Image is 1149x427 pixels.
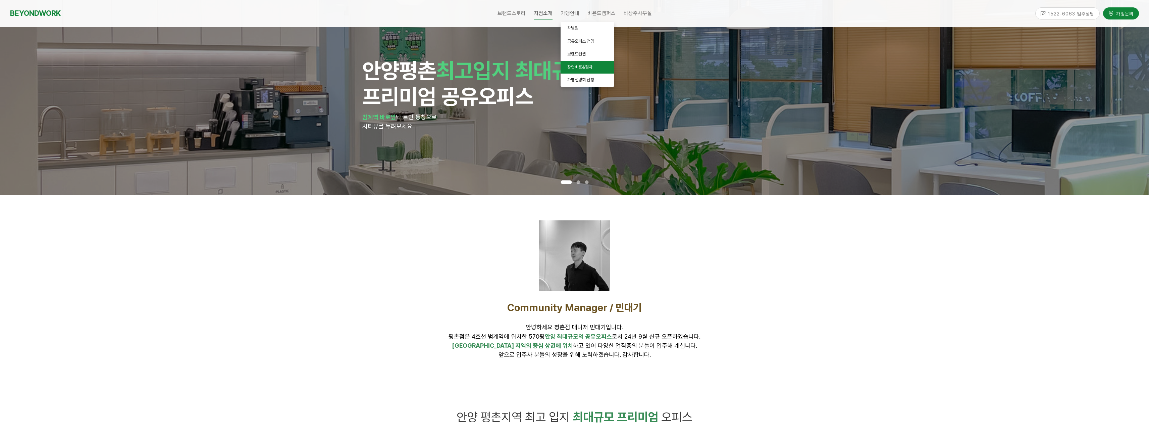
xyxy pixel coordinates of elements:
[452,342,697,349] span: 하고 있어 다양한 업직종의 분들이 입주해 계십니다.
[452,342,573,349] span: [GEOGRAPHIC_DATA] 지역의 중심 상권에 위치
[561,61,614,74] a: 창업비용&절차
[498,10,526,16] span: 브랜드스토리
[457,410,570,424] span: 안양 평촌지역 최고 입지
[567,26,578,31] span: 차별점
[534,8,553,19] span: 지점소개
[10,7,61,19] a: BEYONDWORK
[530,5,557,22] a: 지점소개
[561,48,614,61] a: 브랜드컨셉
[561,10,579,16] span: 가맹안내
[583,5,620,22] a: 비욘드캠퍼스
[561,35,614,48] a: 공유오피스 전망
[567,77,594,82] span: 가맹설명회 신청
[620,5,656,22] a: 비상주사무실
[561,74,614,87] a: 가맹설명회 신청
[545,333,612,340] span: 안양 최대규모의 공유오피스
[499,351,651,358] span: 앞으로 입주사 분들의 성장을 위해 노력하겠습니다. 감사합니다.
[567,65,592,70] span: 창업비용&절차
[1103,6,1139,18] a: 가맹문의
[573,410,593,424] strong: 최대
[593,410,659,424] strong: 규모 프리미엄
[557,5,583,22] a: 가맹안내
[507,301,642,313] span: Community Manager / 민대기
[587,10,616,16] span: 비욘드캠퍼스
[449,324,700,340] span: 안녕하세요 평촌점 매니저 민대기입니다. 평촌점은 4호선 범계역에 위치한 570평 로서 24년 9월 신규 오픈하였습니다.
[561,22,614,35] a: 차별점
[567,51,586,56] span: 브랜드컨셉
[1114,9,1134,15] span: 가맹문의
[624,10,652,16] span: 비상주사무실
[661,410,692,424] span: 오피스
[567,39,594,44] span: 공유오피스 전망
[493,5,530,22] a: 브랜드스토리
